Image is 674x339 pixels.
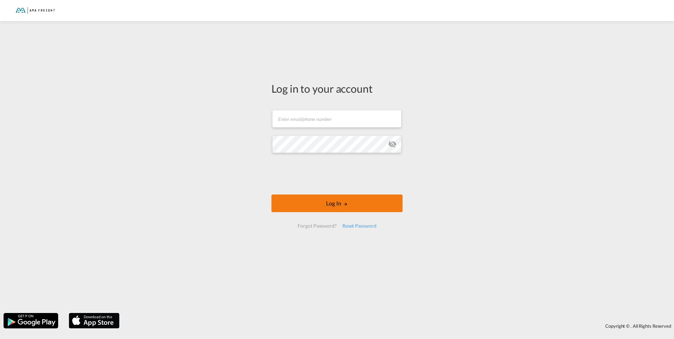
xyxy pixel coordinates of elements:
[295,220,339,232] div: Forgot Password?
[11,3,58,19] img: f843cad07f0a11efa29f0335918cc2fb.png
[339,220,379,232] div: Reset Password
[3,312,59,329] img: google.png
[123,320,674,332] div: Copyright © . All Rights Reserved
[388,140,397,148] md-icon: icon-eye-off
[272,110,402,128] input: Enter email/phone number
[271,81,403,96] div: Log in to your account
[68,312,120,329] img: apple.png
[283,160,391,187] iframe: reCAPTCHA
[271,195,403,212] button: LOGIN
